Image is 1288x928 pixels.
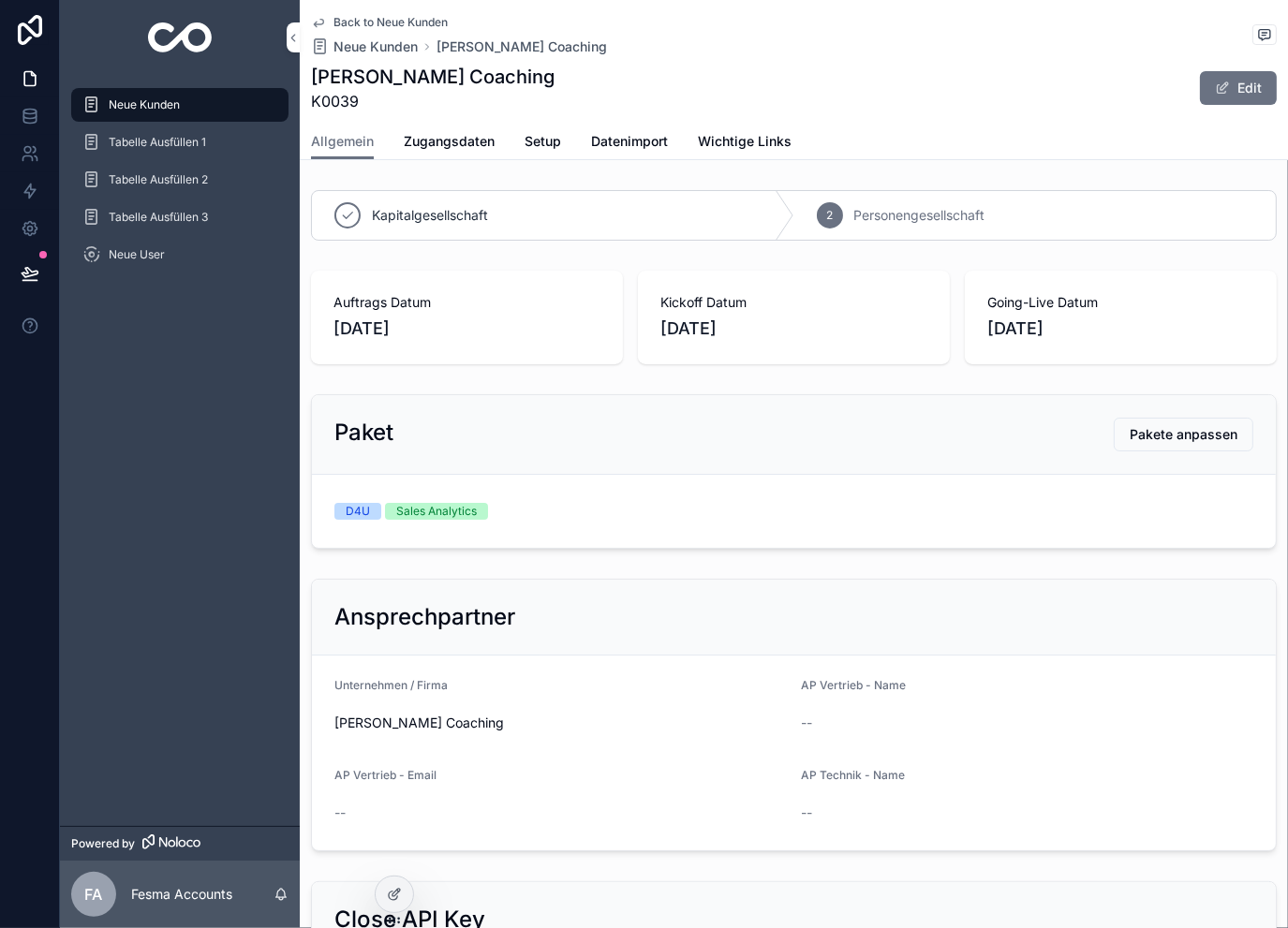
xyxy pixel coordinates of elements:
[1114,418,1253,451] button: Pakete anpassen
[109,172,208,187] span: Tabelle Ausfüllen 2
[987,293,1254,312] span: Going-Live Datum
[660,316,927,342] span: [DATE]
[404,132,495,151] span: Zugangsdaten
[311,15,448,30] a: Back to Neue Kunden
[109,247,165,262] span: Neue User
[71,200,289,234] a: Tabelle Ausfüllen 3
[660,293,927,312] span: Kickoff Datum
[987,316,1254,342] span: [DATE]
[334,418,393,448] h2: Paket
[334,803,346,822] span: --
[802,678,907,692] span: AP Vertrieb - Name
[591,132,668,151] span: Datenimport
[333,15,448,30] span: Back to Neue Kunden
[311,90,555,112] span: K0039
[854,206,985,225] span: Personengesellschaft
[698,125,792,162] a: Wichtige Links
[1200,71,1277,105] button: Edit
[802,803,813,822] span: --
[333,316,600,342] span: [DATE]
[404,125,495,162] a: Zugangsdaten
[148,22,213,52] img: App logo
[698,132,792,151] span: Wichtige Links
[372,206,488,225] span: Kapitalgesellschaft
[396,503,477,520] div: Sales Analytics
[131,885,232,904] p: Fesma Accounts
[333,37,418,56] span: Neue Kunden
[311,125,374,160] a: Allgemein
[85,883,103,906] span: FA
[60,826,300,861] a: Powered by
[109,135,206,150] span: Tabelle Ausfüllen 1
[334,602,515,632] h2: Ansprechpartner
[346,503,370,520] div: D4U
[334,678,448,692] span: Unternehmen / Firma
[1130,425,1237,444] span: Pakete anpassen
[525,125,561,162] a: Setup
[311,132,374,151] span: Allgemein
[60,75,300,296] div: scrollable content
[525,132,561,151] span: Setup
[802,768,906,782] span: AP Technik - Name
[826,208,833,223] span: 2
[71,163,289,197] a: Tabelle Ausfüllen 2
[71,836,135,851] span: Powered by
[437,37,607,56] a: [PERSON_NAME] Coaching
[71,125,289,159] a: Tabelle Ausfüllen 1
[71,238,289,272] a: Neue User
[333,293,600,312] span: Auftrags Datum
[334,768,437,782] span: AP Vertrieb - Email
[71,88,289,122] a: Neue Kunden
[311,37,418,56] a: Neue Kunden
[109,97,180,112] span: Neue Kunden
[802,714,813,732] span: --
[591,125,668,162] a: Datenimport
[311,64,555,90] h1: [PERSON_NAME] Coaching
[334,714,787,732] span: [PERSON_NAME] Coaching
[109,210,208,225] span: Tabelle Ausfüllen 3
